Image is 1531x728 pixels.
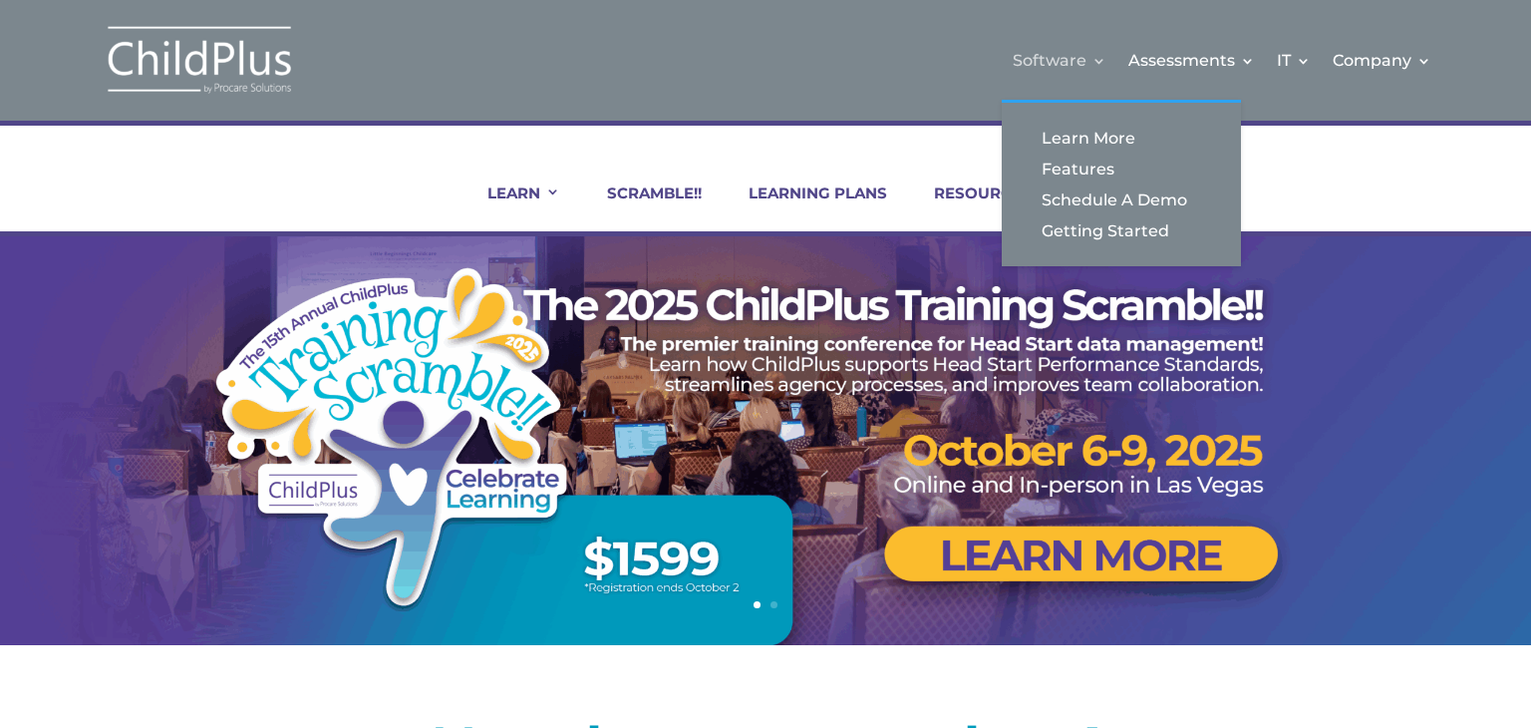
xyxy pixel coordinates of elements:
a: Assessments [1128,20,1255,101]
a: RESOURCES [909,183,1032,231]
a: SCRAMBLE!! [582,183,702,231]
a: Features [1022,154,1221,184]
a: Schedule A Demo [1022,184,1221,215]
a: IT [1277,20,1311,101]
a: Software [1013,20,1106,101]
a: Learn More [1022,123,1221,154]
a: 1 [754,601,761,608]
a: 2 [770,601,777,608]
a: LEARN [462,183,560,231]
a: Company [1333,20,1431,101]
a: LEARNING PLANS [724,183,887,231]
a: Getting Started [1022,215,1221,246]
